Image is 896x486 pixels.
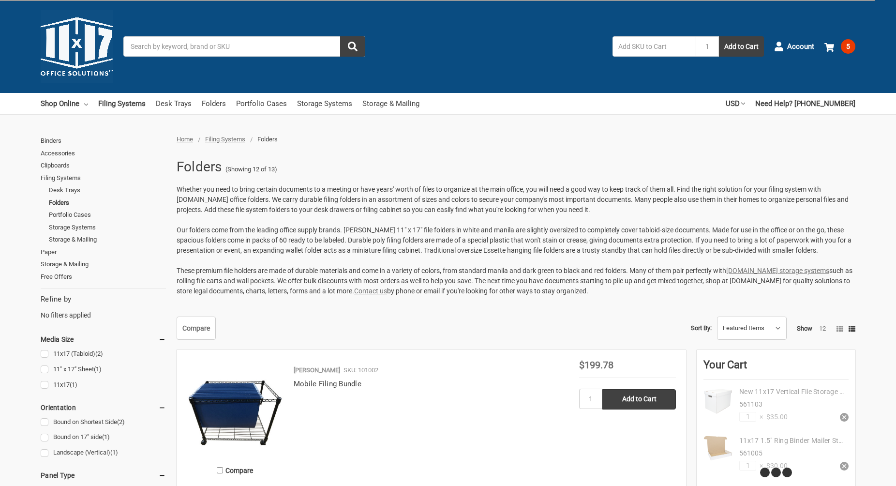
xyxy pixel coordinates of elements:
[117,418,125,425] span: (2)
[726,267,829,274] a: [DOMAIN_NAME] storage systems
[726,93,745,114] a: USD
[187,360,284,457] img: Mobile Filing Bundle
[49,184,166,197] a: Desk Trays
[41,416,166,429] a: Bound on Shortest Side
[49,197,166,209] a: Folders
[41,10,113,83] img: 11x17.com
[95,350,103,357] span: (2)
[756,412,763,422] span: ×
[763,412,788,422] span: $35.00
[123,36,365,57] input: Search by keyword, brand or SKU
[703,357,849,380] div: Your Cart
[98,93,146,114] a: Filing Systems
[177,317,216,340] a: Compare
[294,380,361,388] a: Mobile Filing Bundle
[602,389,676,410] input: Add to Cart
[70,381,77,388] span: (1)
[94,365,102,373] span: (1)
[691,321,712,335] label: Sort By:
[225,165,277,174] span: (Showing 12 of 13)
[774,34,814,59] a: Account
[579,359,613,371] span: $199.78
[177,225,855,256] p: Our folders come from the leading office supply brands. [PERSON_NAME] 11" x 17" file folders in w...
[612,36,696,57] input: Add SKU to Cart
[787,41,814,52] span: Account
[187,462,284,478] label: Compare
[217,467,223,473] input: Compare
[49,233,166,246] a: Storage & Mailing
[177,184,855,215] p: Whether you need to bring certain documents to a meeting or have years' worth of files to organiz...
[41,135,166,147] a: Binders
[41,348,166,361] a: 11x17 (Tabloid)
[177,266,855,296] p: These premium file holders are made of durable materials and come in a variety of colors, from st...
[156,93,192,114] a: Desk Trays
[719,36,764,57] button: Add to Cart
[49,221,166,234] a: Storage Systems
[177,136,193,143] a: Home
[739,400,762,408] span: 561103
[824,34,855,59] a: 5
[41,431,166,444] a: Bound on 17" side
[110,449,118,456] span: (1)
[841,39,855,54] span: 5
[102,433,110,440] span: (1)
[819,325,826,332] a: 12
[177,154,222,180] h1: Folders
[41,446,166,459] a: Landscape (Vertical)
[41,172,166,184] a: Filing Systems
[703,387,732,416] img: New 11x17 Vertical File Storage Box (2 boxes with lids)
[236,93,287,114] a: Portfolio Cases
[41,246,166,258] a: Paper
[49,209,166,221] a: Portfolio Cases
[297,93,352,114] a: Storage Systems
[41,334,166,345] h5: Media Size
[294,365,340,375] p: [PERSON_NAME]
[41,470,166,481] h5: Panel Type
[41,363,166,376] a: 11" x 17" Sheet
[362,93,419,114] a: Storage & Mailing
[41,402,166,413] h5: Orientation
[257,136,278,143] span: Folders
[41,379,166,392] a: 11x17
[41,159,166,172] a: Clipboards
[41,147,166,160] a: Accessories
[739,388,844,395] a: New 11x17 Vertical File Storage …
[41,271,166,283] a: Free Offers
[354,287,387,295] a: Contact us
[205,136,245,143] a: Filing Systems
[755,93,855,114] a: Need Help? [PHONE_NUMBER]
[41,294,166,305] h5: Refine by
[202,93,226,114] a: Folders
[41,294,166,320] div: No filters applied
[343,365,378,375] p: SKU: 101002
[41,258,166,271] a: Storage & Mailing
[797,325,812,332] span: Show
[41,93,88,114] a: Shop Online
